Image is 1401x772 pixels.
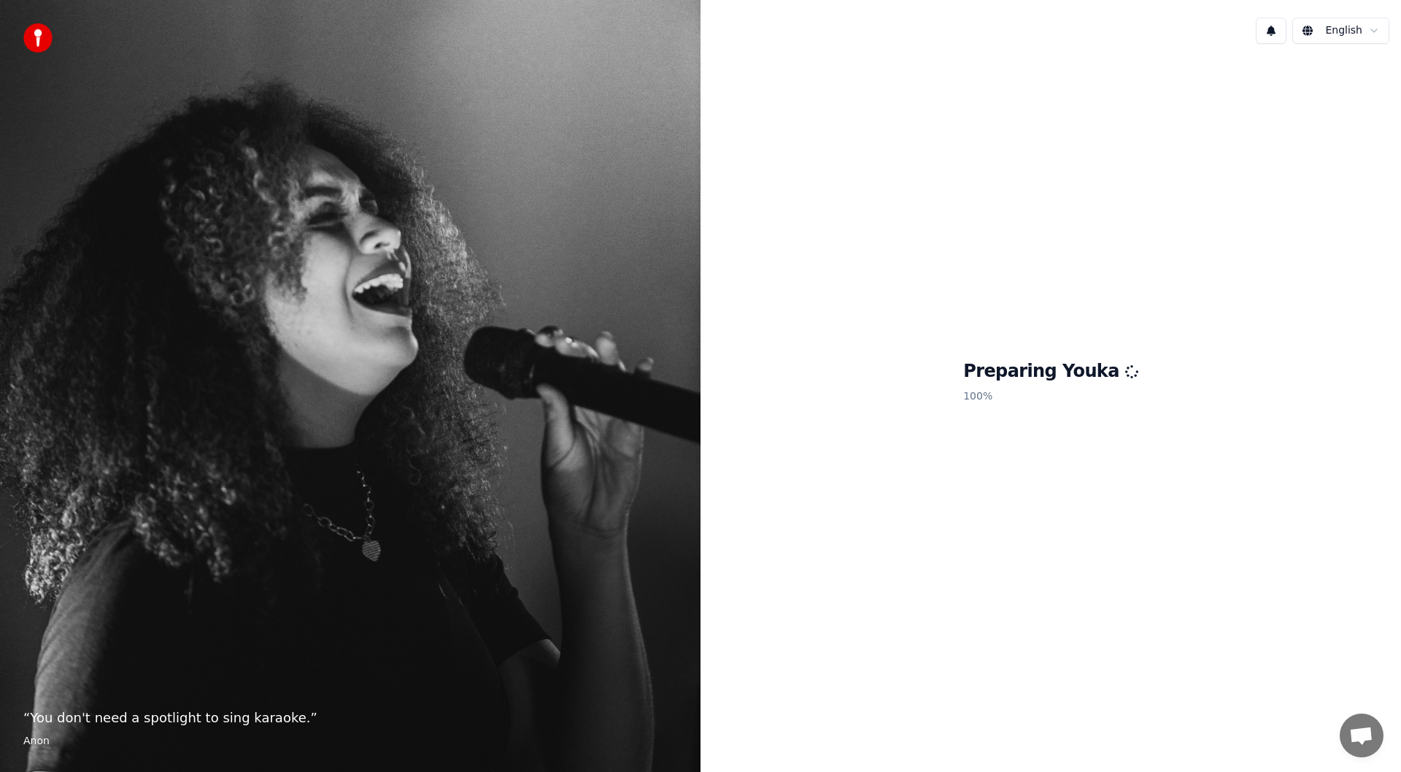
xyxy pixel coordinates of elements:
[1340,714,1383,757] div: Open chat
[23,23,53,53] img: youka
[23,708,677,728] p: “ You don't need a spotlight to sing karaoke. ”
[963,383,1138,410] p: 100 %
[963,360,1138,383] h1: Preparing Youka
[23,734,677,749] footer: Anon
